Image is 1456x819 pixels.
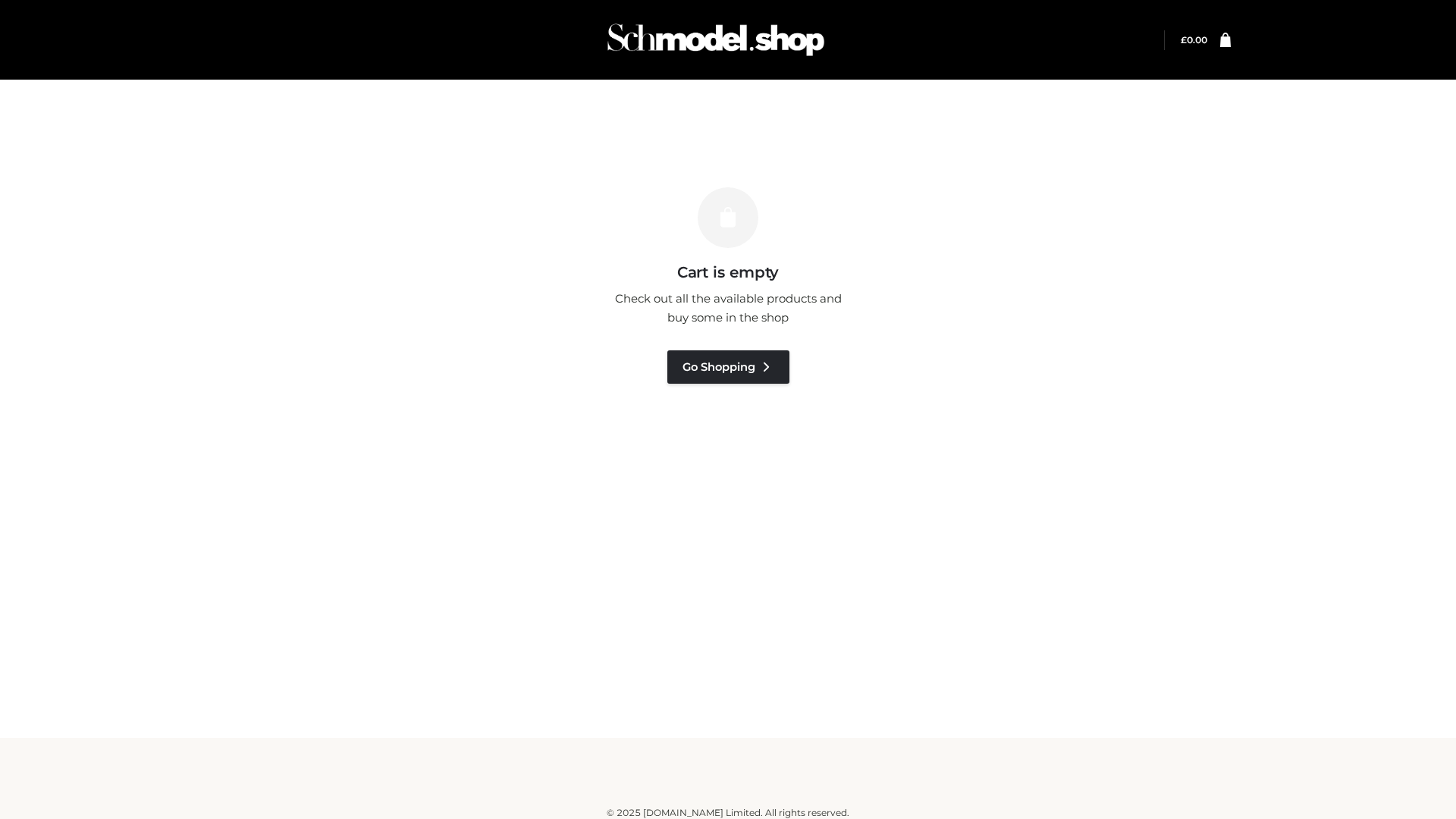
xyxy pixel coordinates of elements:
[1181,34,1207,45] bdi: 0.00
[1181,34,1187,45] span: £
[602,10,830,70] img: Schmodel Admin 964
[607,289,849,328] p: Check out all the available products and buy some in the shop
[259,263,1197,281] h3: Cart is empty
[1181,34,1207,45] a: £0.00
[667,350,789,384] a: Go Shopping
